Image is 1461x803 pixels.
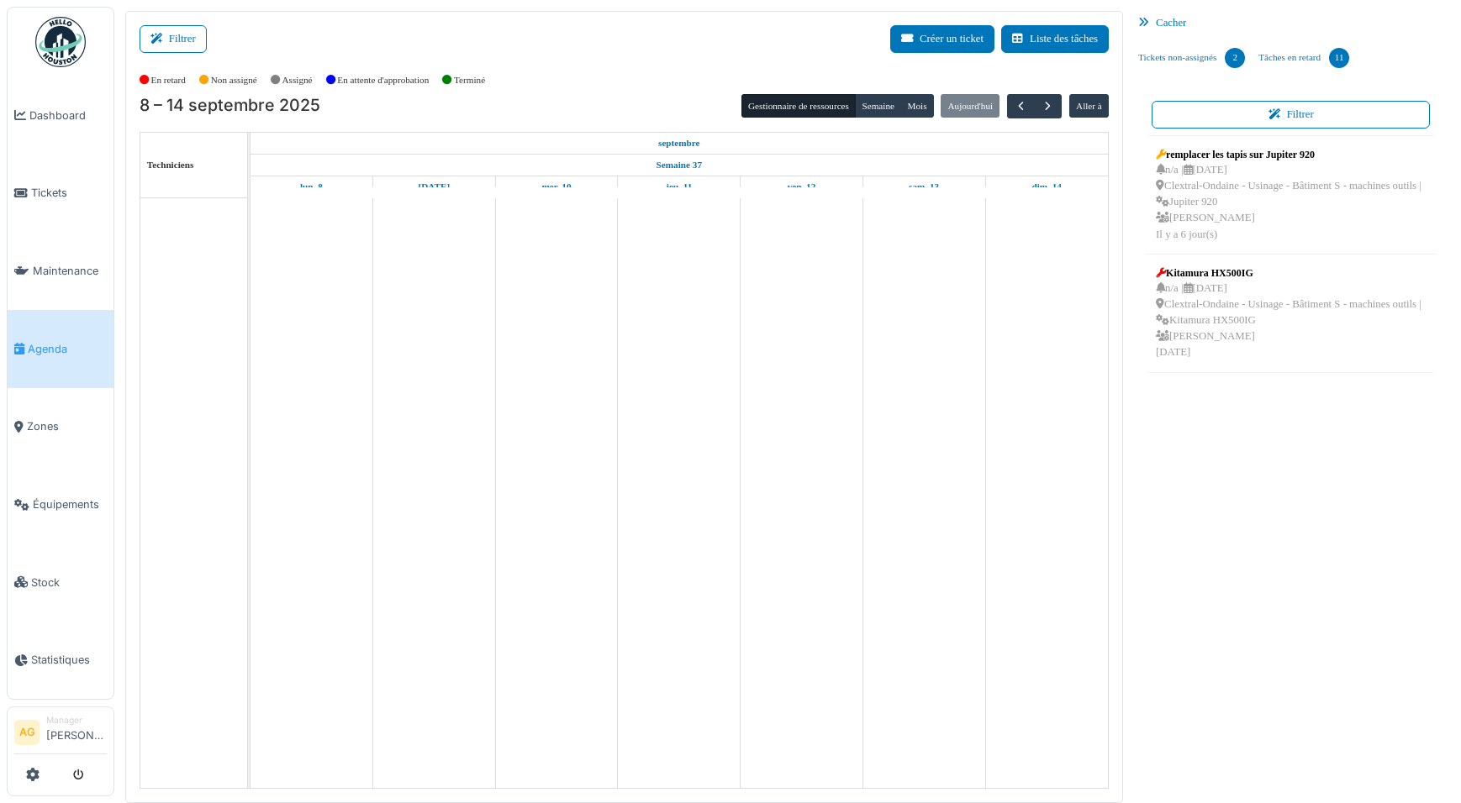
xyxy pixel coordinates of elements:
[1034,94,1062,118] button: Suivant
[31,185,107,201] span: Tickets
[1001,25,1109,53] button: Liste des tâches
[46,714,107,750] li: [PERSON_NAME]
[1007,94,1035,118] button: Précédent
[1156,147,1426,162] div: remplacer les tapis sur Jupiter 920
[31,652,107,668] span: Statistiques
[8,76,113,155] a: Dashboard
[783,176,820,197] a: 12 septembre 2025
[211,73,257,87] label: Non assigné
[1252,35,1356,81] a: Tâches en retard
[282,73,313,87] label: Assigné
[662,176,696,197] a: 11 septembre 2025
[1156,281,1426,361] div: n/a | [DATE] Clextral-Ondaine - Usinage - Bâtiment S - machines outils | Kitamura HX500IG [PERSON...
[1156,265,1426,281] div: Kitamura HX500IG
[900,94,934,118] button: Mois
[33,263,107,279] span: Maintenance
[654,133,704,154] a: 8 septembre 2025
[8,465,113,543] a: Équipements
[538,176,576,197] a: 10 septembre 2025
[33,496,107,512] span: Équipements
[941,94,999,118] button: Aujourd'hui
[1069,94,1109,118] button: Aller à
[8,543,113,622] a: Stock
[46,714,107,727] div: Manager
[1152,261,1430,365] a: Kitamura HX500IG n/a |[DATE] Clextral-Ondaine - Usinage - Bâtiment S - machines outils |Kitamura ...
[140,96,320,116] h2: 8 – 14 septembre 2025
[652,155,706,176] a: Semaine 37
[14,720,40,745] li: AG
[35,17,86,67] img: Badge_color-CXgf-gQk.svg
[855,94,901,118] button: Semaine
[151,73,186,87] label: En retard
[1131,11,1450,35] div: Cacher
[1131,35,1252,81] a: Tickets non-assignés
[8,155,113,233] a: Tickets
[8,310,113,388] a: Agenda
[14,714,107,754] a: AG Manager[PERSON_NAME]
[1152,101,1430,129] button: Filtrer
[27,418,107,434] span: Zones
[1329,48,1349,68] div: 11
[1156,162,1426,243] div: n/a | [DATE] Clextral-Ondaine - Usinage - Bâtiment S - machines outils | Jupiter 920 [PERSON_NAME...
[1027,176,1065,197] a: 14 septembre 2025
[147,160,194,170] span: Techniciens
[1152,143,1430,247] a: remplacer les tapis sur Jupiter 920 n/a |[DATE] Clextral-Ondaine - Usinage - Bâtiment S - machine...
[296,176,327,197] a: 8 septembre 2025
[31,575,107,590] span: Stock
[8,388,113,466] a: Zones
[454,73,485,87] label: Terminé
[8,232,113,310] a: Maintenance
[905,176,943,197] a: 13 septembre 2025
[741,94,856,118] button: Gestionnaire de ressources
[1225,48,1245,68] div: 2
[890,25,994,53] button: Créer un ticket
[28,341,107,357] span: Agenda
[140,25,207,53] button: Filtrer
[8,622,113,700] a: Statistiques
[337,73,429,87] label: En attente d'approbation
[414,176,455,197] a: 9 septembre 2025
[29,108,107,123] span: Dashboard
